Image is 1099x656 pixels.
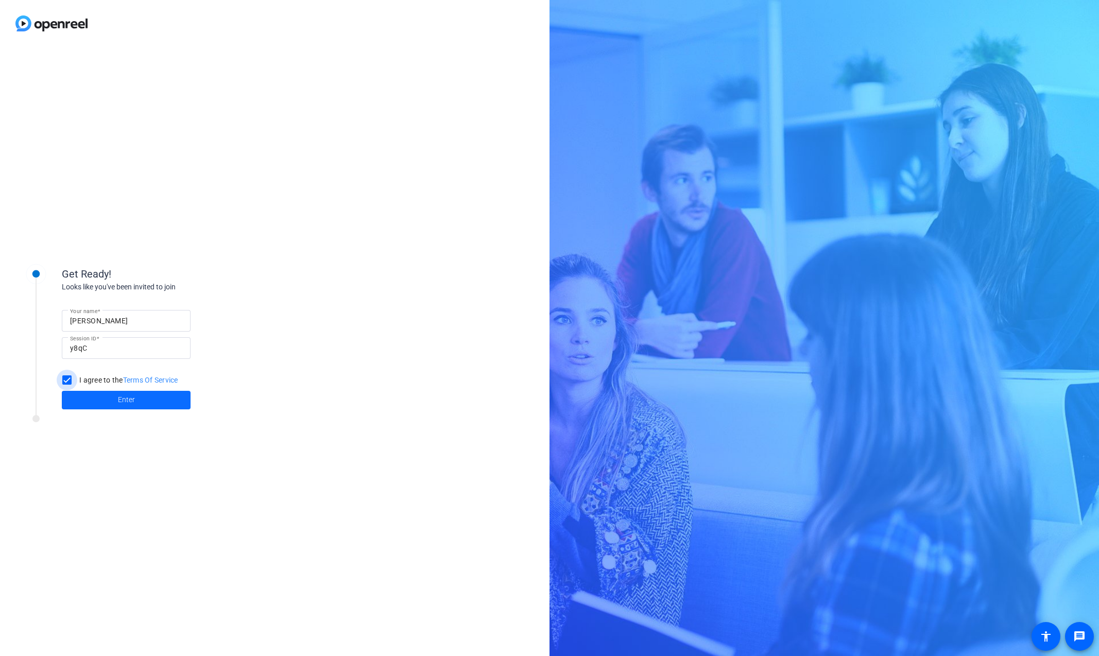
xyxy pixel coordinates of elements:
span: Enter [118,394,135,405]
mat-label: Session ID [70,335,96,341]
button: Enter [62,391,191,409]
label: I agree to the [77,375,178,385]
div: Get Ready! [62,266,268,282]
mat-label: Your name [70,308,97,314]
a: Terms Of Service [123,376,178,384]
div: Looks like you've been invited to join [62,282,268,292]
mat-icon: message [1073,630,1086,643]
mat-icon: accessibility [1040,630,1052,643]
